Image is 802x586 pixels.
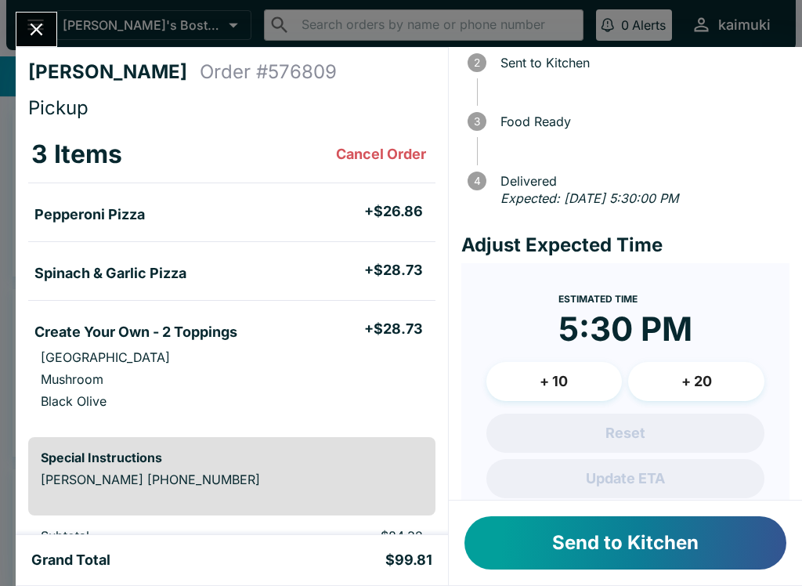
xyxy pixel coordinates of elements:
[330,139,432,170] button: Cancel Order
[31,551,110,570] h5: Grand Total
[558,309,692,349] time: 5:30 PM
[473,175,480,187] text: 4
[493,174,789,188] span: Delivered
[34,323,237,342] h5: Create Your Own - 2 Toppings
[464,516,786,570] button: Send to Kitchen
[28,60,200,84] h4: [PERSON_NAME]
[41,472,423,487] p: [PERSON_NAME] [PHONE_NUMBER]
[31,139,122,170] h3: 3 Items
[461,233,789,257] h4: Adjust Expected Time
[41,393,107,409] p: Black Olive
[628,362,764,401] button: + 20
[16,13,56,46] button: Close
[364,202,423,221] h5: + $26.86
[364,261,423,280] h5: + $28.73
[500,190,678,206] em: Expected: [DATE] 5:30:00 PM
[474,56,480,69] text: 2
[486,362,623,401] button: + 10
[41,349,170,365] p: [GEOGRAPHIC_DATA]
[41,528,245,544] p: Subtotal
[34,205,145,224] h5: Pepperoni Pizza
[385,551,432,570] h5: $99.81
[34,264,186,283] h5: Spinach & Garlic Pizza
[200,60,337,84] h4: Order # 576809
[41,371,103,387] p: Mushroom
[270,528,423,544] p: $84.32
[28,96,89,119] span: Pickup
[493,114,789,128] span: Food Ready
[558,293,638,305] span: Estimated Time
[28,126,435,425] table: orders table
[41,450,423,465] h6: Special Instructions
[493,56,789,70] span: Sent to Kitchen
[474,115,480,128] text: 3
[364,320,423,338] h5: + $28.73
